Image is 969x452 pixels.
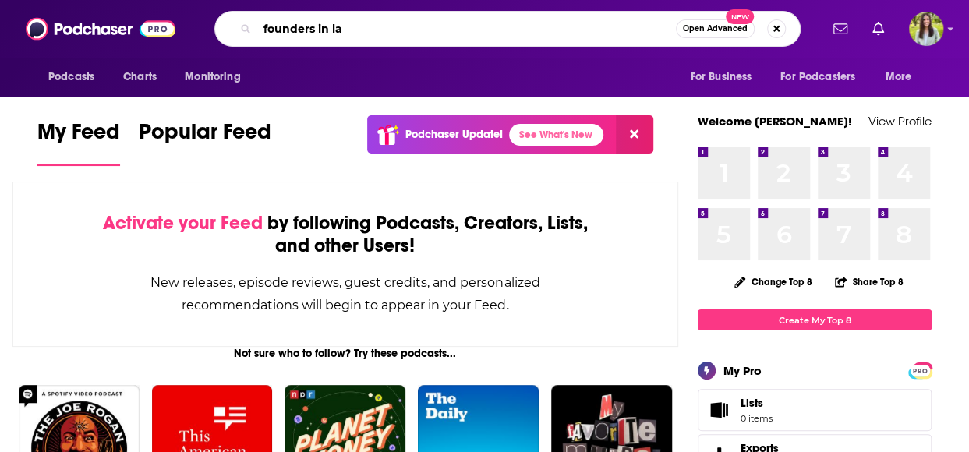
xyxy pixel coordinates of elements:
[123,66,157,88] span: Charts
[257,16,676,41] input: Search podcasts, credits, & more...
[91,271,599,316] div: New releases, episode reviews, guest credits, and personalized recommendations will begin to appe...
[509,124,603,146] a: See What's New
[37,62,115,92] button: open menu
[909,12,943,46] img: User Profile
[827,16,854,42] a: Show notifications dropdown
[911,365,929,376] span: PRO
[48,66,94,88] span: Podcasts
[886,66,912,88] span: More
[405,128,503,141] p: Podchaser Update!
[698,309,932,330] a: Create My Top 8
[139,118,271,154] span: Popular Feed
[723,363,762,378] div: My Pro
[703,399,734,421] span: Lists
[37,118,120,166] a: My Feed
[37,118,120,154] span: My Feed
[174,62,260,92] button: open menu
[726,9,754,24] span: New
[875,62,932,92] button: open menu
[214,11,801,47] div: Search podcasts, credits, & more...
[741,396,763,410] span: Lists
[741,413,773,424] span: 0 items
[26,14,175,44] img: Podchaser - Follow, Share and Rate Podcasts
[866,16,890,42] a: Show notifications dropdown
[868,114,932,129] a: View Profile
[113,62,166,92] a: Charts
[139,118,271,166] a: Popular Feed
[698,114,852,129] a: Welcome [PERSON_NAME]!
[676,19,755,38] button: Open AdvancedNew
[780,66,855,88] span: For Podcasters
[834,267,904,297] button: Share Top 8
[679,62,771,92] button: open menu
[741,396,773,410] span: Lists
[12,347,678,360] div: Not sure who to follow? Try these podcasts...
[770,62,878,92] button: open menu
[690,66,752,88] span: For Business
[725,272,822,291] button: Change Top 8
[909,12,943,46] button: Show profile menu
[185,66,240,88] span: Monitoring
[103,211,263,235] span: Activate your Feed
[911,364,929,376] a: PRO
[698,389,932,431] a: Lists
[909,12,943,46] span: Logged in as meaghanyoungblood
[91,212,599,257] div: by following Podcasts, Creators, Lists, and other Users!
[683,25,748,33] span: Open Advanced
